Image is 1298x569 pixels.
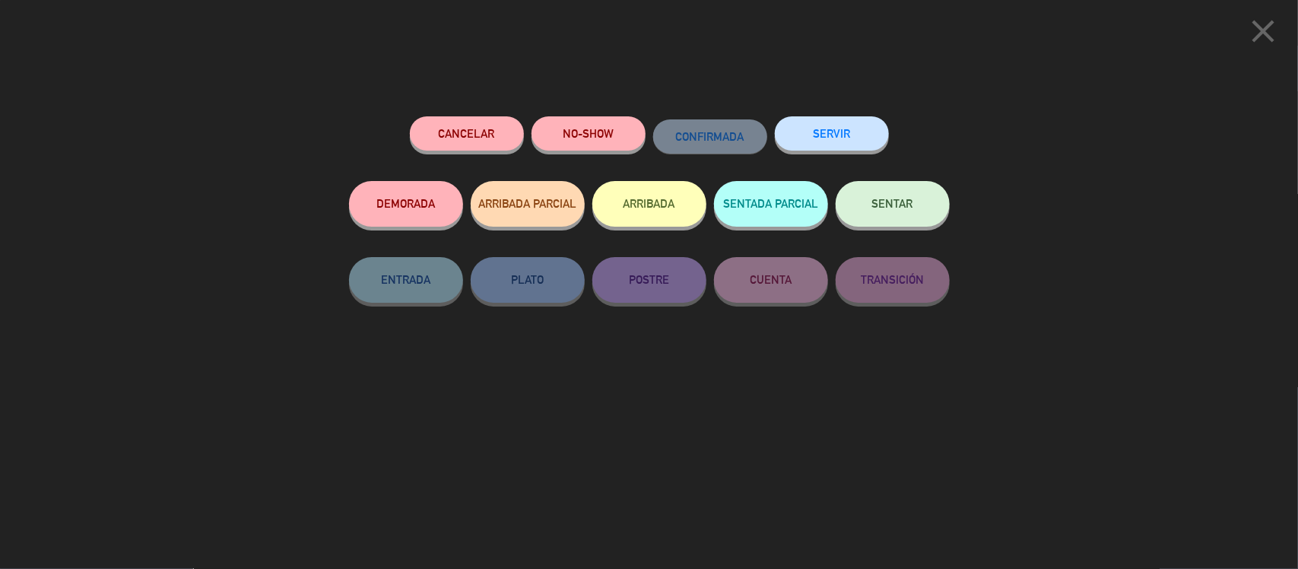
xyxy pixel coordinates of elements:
[714,257,828,303] button: CUENTA
[836,181,950,227] button: SENTAR
[676,130,744,143] span: CONFIRMADA
[1244,12,1282,50] i: close
[714,181,828,227] button: SENTADA PARCIAL
[775,116,889,151] button: SERVIR
[872,197,913,210] span: SENTAR
[592,257,706,303] button: POSTRE
[532,116,646,151] button: NO-SHOW
[471,257,585,303] button: PLATO
[836,257,950,303] button: TRANSICIÓN
[478,197,576,210] span: ARRIBADA PARCIAL
[592,181,706,227] button: ARRIBADA
[410,116,524,151] button: Cancelar
[653,119,767,154] button: CONFIRMADA
[1239,11,1287,56] button: close
[471,181,585,227] button: ARRIBADA PARCIAL
[349,257,463,303] button: ENTRADA
[349,181,463,227] button: DEMORADA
